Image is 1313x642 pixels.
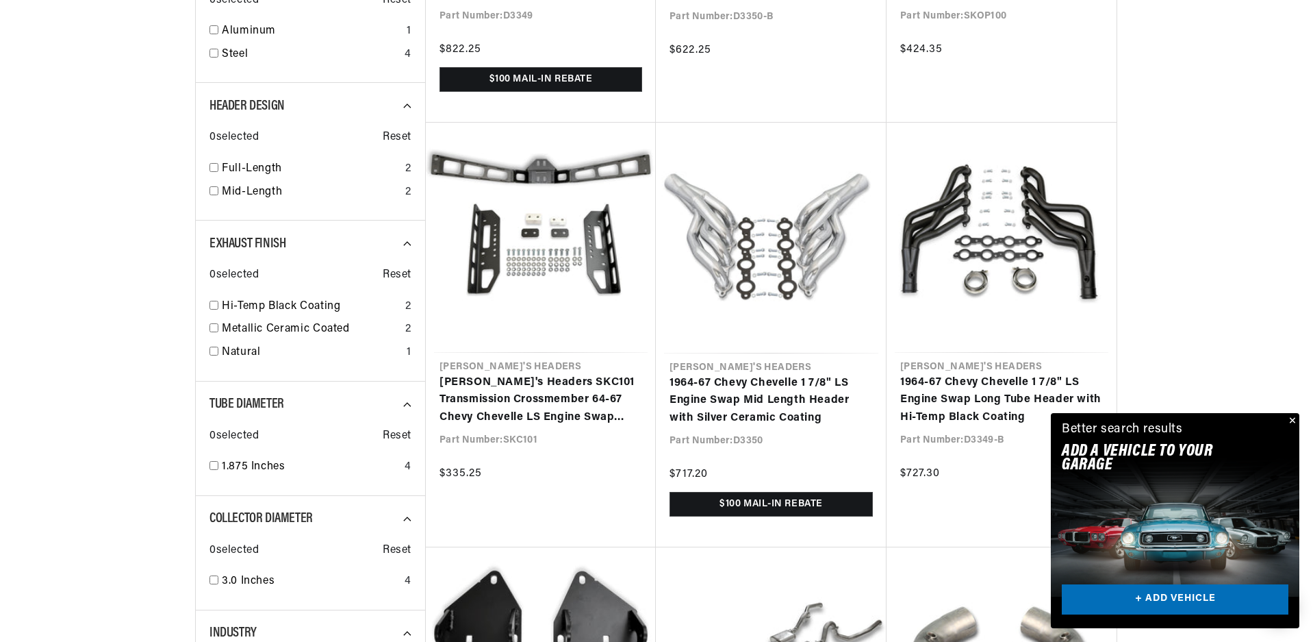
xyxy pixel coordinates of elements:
span: Industry [209,626,257,640]
span: Exhaust Finish [209,237,285,251]
a: Hi-Temp Black Coating [222,298,400,316]
a: [PERSON_NAME]'s Headers SKC101 Transmission Crossmember 64-67 Chevy Chevelle LS Engine Swap Black... [439,374,642,427]
div: 1 [407,23,411,40]
a: 1964-67 Chevy Chevelle 1 7/8" LS Engine Swap Mid Length Header with Silver Ceramic Coating [670,375,873,428]
span: Reset [383,267,411,284]
span: Collector Diameter [209,512,313,526]
div: 2 [405,298,411,316]
span: Tube Diameter [209,397,284,411]
div: Better search results [1062,420,1183,440]
div: 1 [407,344,411,362]
span: Reset [383,542,411,560]
a: Steel [222,46,399,64]
a: Metallic Ceramic Coated [222,321,400,338]
h2: Add A VEHICLE to your garage [1062,445,1254,473]
span: Reset [383,428,411,445]
span: 0 selected [209,267,259,284]
span: 0 selected [209,428,259,445]
a: 3.0 Inches [222,573,399,591]
div: 2 [405,321,411,338]
div: 2 [405,160,411,178]
div: 2 [405,184,411,201]
a: Natural [222,344,401,362]
a: + ADD VEHICLE [1062,584,1288,615]
div: 4 [405,46,411,64]
div: 4 [405,573,411,591]
button: Close [1283,413,1299,430]
span: Header Design [209,99,285,113]
a: Full-Length [222,160,400,178]
span: Reset [383,129,411,147]
a: 1.875 Inches [222,458,399,476]
span: 0 selected [209,129,259,147]
span: 0 selected [209,542,259,560]
a: 1964-67 Chevy Chevelle 1 7/8" LS Engine Swap Long Tube Header with Hi-Temp Black Coating [900,374,1103,427]
a: Aluminum [222,23,401,40]
div: 4 [405,458,411,476]
a: Mid-Length [222,184,400,201]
